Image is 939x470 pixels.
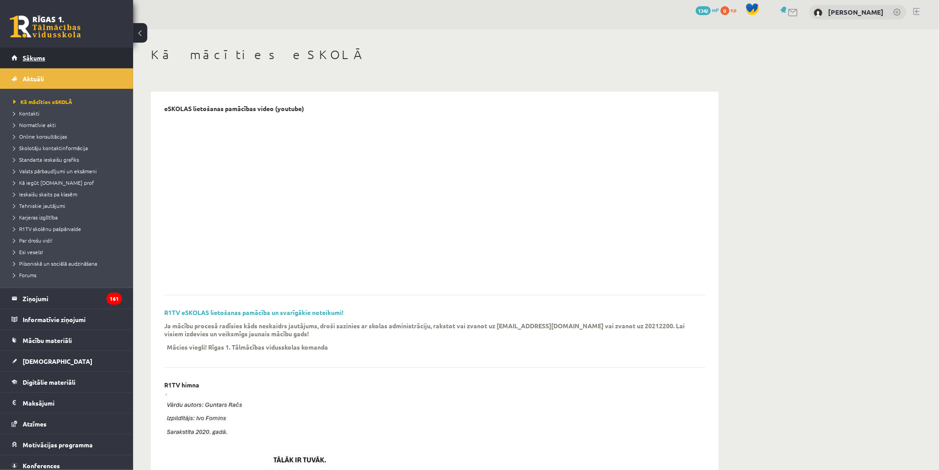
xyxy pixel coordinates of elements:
[13,260,97,267] span: Pilsoniskā un sociālā audzināšana
[13,144,124,152] a: Skolotāju kontaktinformācija
[23,54,45,62] span: Sākums
[13,110,39,117] span: Kontakti
[23,393,122,413] legend: Maksājumi
[12,288,122,309] a: Ziņojumi161
[13,248,124,256] a: Esi vesels!
[731,6,737,13] span: xp
[13,225,124,233] a: R1TV skolēnu pašpārvalde
[721,6,741,13] a: 0 xp
[12,372,122,392] a: Digitālie materiāli
[13,167,124,175] a: Valsts pārbaudījumi un eksāmeni
[12,393,122,413] a: Maksājumi
[208,343,328,351] p: Rīgas 1. Tālmācības vidusskolas komanda
[13,236,124,244] a: Par drošu vidi!
[13,98,124,106] a: Kā mācīties eSKOLĀ
[13,237,52,244] span: Par drošu vidi!
[13,109,124,117] a: Kontakti
[23,357,92,365] span: [DEMOGRAPHIC_DATA]
[12,48,122,68] a: Sākums
[13,259,124,267] a: Pilsoniskā un sociālā audzināšana
[12,309,122,330] a: Informatīvie ziņojumi
[23,336,72,344] span: Mācību materiāli
[13,121,124,129] a: Normatīvie akti
[13,179,124,187] a: Kā iegūt [DOMAIN_NAME] prof
[23,75,44,83] span: Aktuāli
[107,293,122,305] i: 161
[13,156,79,163] span: Standarta ieskaišu grafiks
[13,191,77,198] span: Ieskaišu skaits pa klasēm
[13,167,97,175] span: Valsts pārbaudījumi un eksāmeni
[12,351,122,371] a: [DEMOGRAPHIC_DATA]
[13,225,81,232] span: R1TV skolēnu pašpārvalde
[13,271,124,279] a: Forums
[164,308,343,316] a: R1TV eSKOLAS lietošanas pamācība un svarīgākie noteikumi!
[164,105,304,112] p: eSKOLAS lietošanas pamācības video (youtube)
[167,343,207,351] p: Mācies viegli!
[151,47,719,62] h1: Kā mācīties eSKOLĀ
[13,133,67,140] span: Online konsultācijas
[13,144,88,151] span: Skolotāju kontaktinformācija
[13,190,124,198] a: Ieskaišu skaits pa klasēm
[829,8,884,16] a: [PERSON_NAME]
[13,179,94,186] span: Kā iegūt [DOMAIN_NAME] prof
[13,132,124,140] a: Online konsultācijas
[23,462,60,470] span: Konferences
[13,98,72,105] span: Kā mācīties eSKOLĀ
[814,8,823,17] img: Mārtiņš Toms Tamašs
[23,378,75,386] span: Digitālie materiāli
[23,420,47,428] span: Atzīmes
[23,309,122,330] legend: Informatīvie ziņojumi
[164,322,692,338] p: Ja mācību procesā radīsies kāds neskaidrs jautājums, droši sazinies ar skolas administrāciju, rak...
[13,202,124,210] a: Tehniskie jautājumi
[712,6,719,13] span: mP
[10,16,81,38] a: Rīgas 1. Tālmācības vidusskola
[12,434,122,455] a: Motivācijas programma
[13,271,36,279] span: Forums
[12,414,122,434] a: Atzīmes
[12,330,122,351] a: Mācību materiāli
[13,248,43,255] span: Esi vesels!
[12,68,122,89] a: Aktuāli
[721,6,730,15] span: 0
[13,214,58,221] span: Karjeras izglītība
[23,441,93,449] span: Motivācijas programma
[696,6,711,15] span: 1342
[13,213,124,221] a: Karjeras izglītība
[13,155,124,163] a: Standarta ieskaišu grafiks
[13,121,56,128] span: Normatīvie akti
[13,202,65,209] span: Tehniskie jautājumi
[164,381,199,389] p: R1TV himna
[696,6,719,13] a: 1342 mP
[23,288,122,309] legend: Ziņojumi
